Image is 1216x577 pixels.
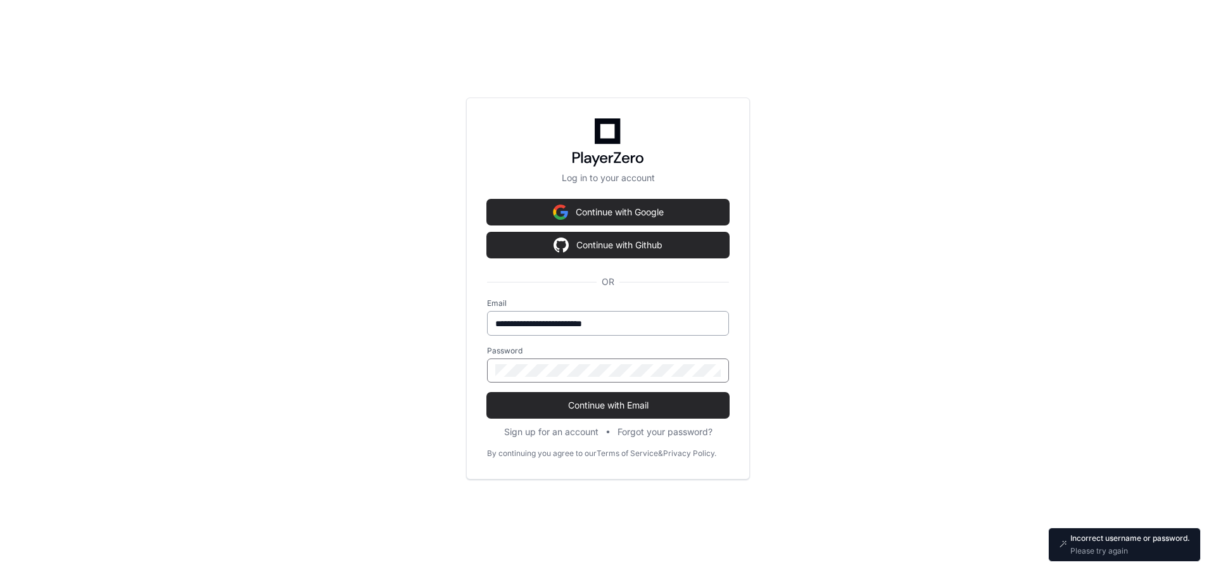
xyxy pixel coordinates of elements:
button: Forgot your password? [617,426,712,438]
a: Privacy Policy. [663,448,716,459]
button: Continue with Github [487,232,729,258]
label: Password [487,346,729,356]
img: Sign in with google [553,200,568,225]
label: Email [487,298,729,308]
p: Log in to your account [487,172,729,184]
div: By continuing you agree to our [487,448,597,459]
a: Terms of Service [597,448,658,459]
img: Sign in with google [554,232,569,258]
button: Continue with Google [487,200,729,225]
span: Continue with Email [487,399,729,412]
p: Please try again [1070,546,1190,556]
span: OR [597,276,619,288]
div: & [658,448,663,459]
button: Continue with Email [487,393,729,418]
button: Sign up for an account [504,426,598,438]
p: Incorrect username or password. [1070,533,1190,543]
